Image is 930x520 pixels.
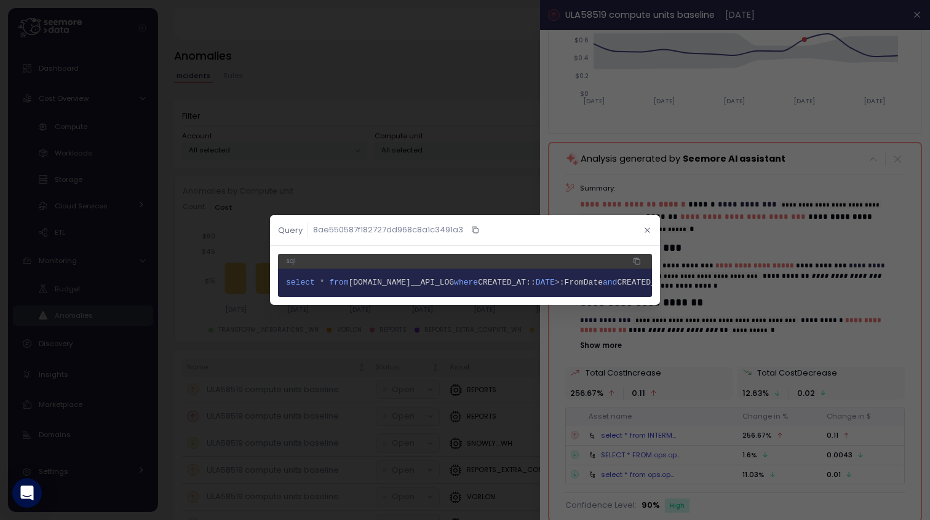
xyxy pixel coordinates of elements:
span: from [329,278,348,287]
span: [DOMAIN_NAME]__API_LOG [349,278,455,287]
span: :FromDate [560,278,603,287]
span: Query [278,226,303,234]
span: CREATED_AT:: [478,278,536,287]
span: CREATED_AT:: [618,278,675,287]
p: 8ae550587f182727dd968c8a1c3491a3 [313,224,463,236]
span: and [603,278,617,287]
span: where [454,278,478,287]
span: DATE [536,278,555,287]
p: sql [286,257,296,266]
span: select [286,278,315,287]
div: Open Intercom Messenger [12,478,42,508]
span: > [555,278,560,287]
